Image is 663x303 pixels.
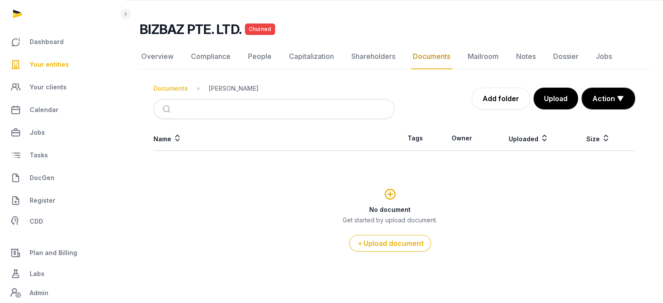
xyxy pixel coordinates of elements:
[30,59,69,70] span: Your entities
[189,44,232,69] a: Compliance
[287,44,336,69] a: Capitalization
[7,263,118,284] a: Labs
[534,88,578,109] button: Upload
[7,284,118,302] a: Admin
[157,99,178,119] button: Submit
[139,44,649,69] nav: Tabs
[30,288,48,298] span: Admin
[30,269,44,279] span: Labs
[7,213,118,230] a: CDD
[30,150,48,160] span: Tasks
[350,44,397,69] a: Shareholders
[139,21,241,37] h2: BIZBAZ PTE. LTD.
[394,126,437,151] th: Tags
[154,205,626,214] h3: No document
[30,127,45,138] span: Jobs
[7,54,118,75] a: Your entities
[466,44,500,69] a: Mailroom
[551,44,580,69] a: Dossier
[30,37,64,47] span: Dashboard
[30,216,43,227] span: CDD
[7,31,118,52] a: Dashboard
[30,195,55,206] span: Register
[411,44,452,69] a: Documents
[153,126,394,151] th: Name
[245,24,275,35] span: Churned
[154,216,626,225] p: Get started by upload document.
[209,84,258,93] div: [PERSON_NAME]
[349,235,431,252] button: Upload document
[153,78,394,99] nav: Breadcrumb
[246,44,273,69] a: People
[30,105,58,115] span: Calendar
[30,173,54,183] span: DocGen
[7,99,118,120] a: Calendar
[7,77,118,98] a: Your clients
[594,44,614,69] a: Jobs
[7,122,118,143] a: Jobs
[436,126,487,151] th: Owner
[7,167,118,188] a: DocGen
[7,242,118,263] a: Plan and Billing
[30,82,67,92] span: Your clients
[514,44,537,69] a: Notes
[7,145,118,166] a: Tasks
[153,84,188,93] div: Documents
[30,248,77,258] span: Plan and Billing
[570,126,627,151] th: Size
[139,44,175,69] a: Overview
[582,88,635,109] button: Action ▼
[487,126,570,151] th: Uploaded
[472,88,530,109] a: Add folder
[7,190,118,211] a: Register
